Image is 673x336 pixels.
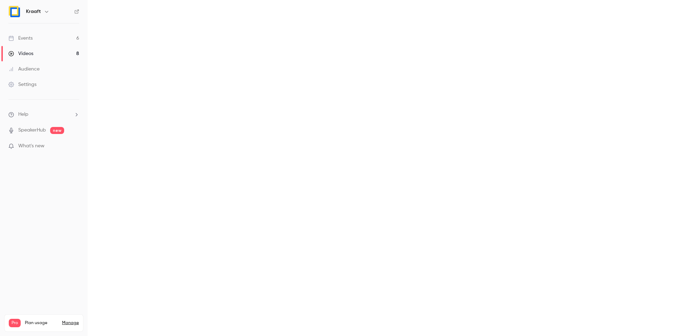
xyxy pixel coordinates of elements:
[8,111,79,118] li: help-dropdown-opener
[8,81,36,88] div: Settings
[25,320,58,326] span: Plan usage
[71,143,79,149] iframe: Noticeable Trigger
[9,319,21,327] span: Pro
[9,6,20,17] img: Kraaft
[8,50,33,57] div: Videos
[18,127,46,134] a: SpeakerHub
[8,66,40,73] div: Audience
[18,142,45,150] span: What's new
[18,111,28,118] span: Help
[50,127,64,134] span: new
[8,35,33,42] div: Events
[62,320,79,326] a: Manage
[26,8,41,15] h6: Kraaft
